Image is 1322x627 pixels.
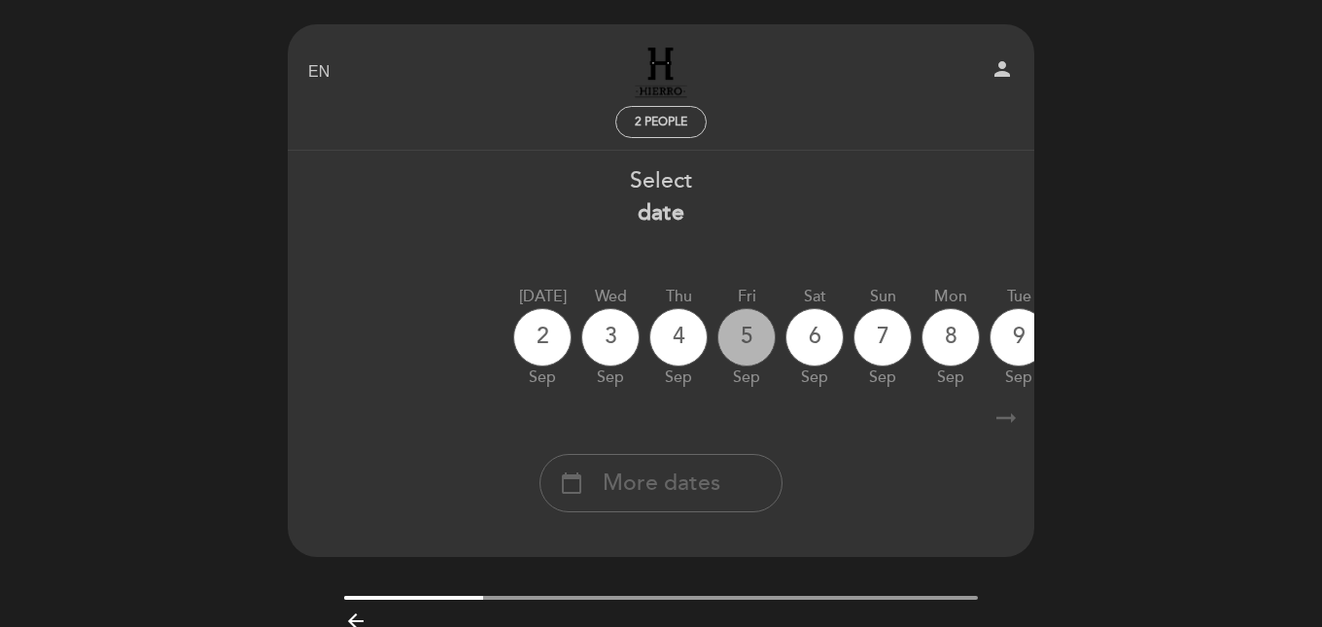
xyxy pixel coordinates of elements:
[717,286,776,308] div: Fri
[785,308,844,366] div: 6
[922,308,980,366] div: 8
[785,366,844,389] div: Sep
[560,467,583,500] i: calendar_today
[991,398,1021,439] i: arrow_right_alt
[922,366,980,389] div: Sep
[638,199,684,226] b: date
[581,366,640,389] div: Sep
[649,366,708,389] div: Sep
[581,308,640,366] div: 3
[287,165,1035,229] div: Select
[581,286,640,308] div: Wed
[922,286,980,308] div: Mon
[853,286,912,308] div: Sun
[649,308,708,366] div: 4
[635,115,687,129] span: 2 people
[717,308,776,366] div: 5
[717,366,776,389] div: Sep
[991,57,1014,81] i: person
[990,366,1048,389] div: Sep
[853,366,912,389] div: Sep
[603,468,720,500] span: More dates
[853,308,912,366] div: 7
[539,46,783,99] a: Hierro [GEOGRAPHIC_DATA]
[991,57,1014,87] button: person
[513,308,572,366] div: 2
[513,286,572,308] div: [DATE]
[649,286,708,308] div: Thu
[990,286,1048,308] div: Tue
[990,308,1048,366] div: 9
[513,366,572,389] div: Sep
[785,286,844,308] div: Sat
